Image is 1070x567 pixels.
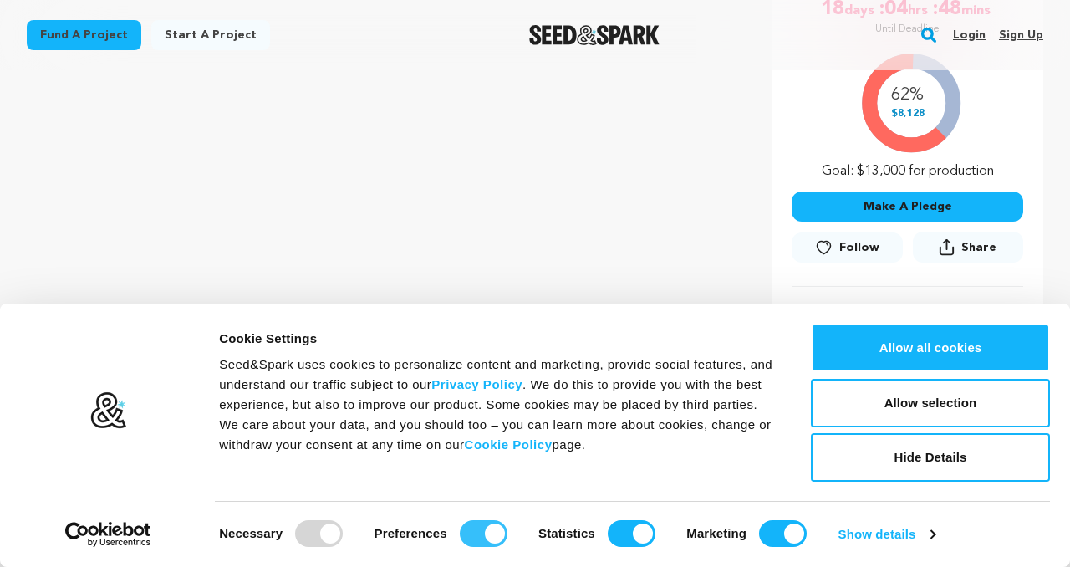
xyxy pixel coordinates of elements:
img: logo [89,391,127,430]
a: Seed&Spark Homepage [529,25,660,45]
div: Cookie Settings [219,329,773,349]
a: Show details [838,522,935,547]
span: Share [961,239,996,256]
strong: Marketing [686,526,746,540]
a: Usercentrics Cookiebot - opens in a new window [35,522,181,547]
strong: Statistics [538,526,595,540]
button: Allow all cookies [811,324,1050,372]
a: Sign up [999,22,1043,49]
a: Start a project [151,20,270,50]
span: Follow [839,239,879,256]
img: Seed&Spark Logo Dark Mode [529,25,660,45]
strong: Necessary [219,526,283,540]
a: Cookie Policy [465,437,553,452]
div: Seed&Spark uses cookies to personalize content and marketing, provide social features, and unders... [219,355,773,455]
button: Share [913,232,1023,263]
span: Share [913,232,1023,269]
a: Follow [792,232,902,263]
strong: Preferences [374,526,447,540]
a: Privacy Policy [431,377,522,391]
button: Allow selection [811,379,1050,427]
legend: Consent Selection [218,513,219,514]
a: Login [953,22,986,49]
button: Hide Details [811,433,1050,482]
a: Fund a project [27,20,141,50]
button: Make A Pledge [792,192,1023,222]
